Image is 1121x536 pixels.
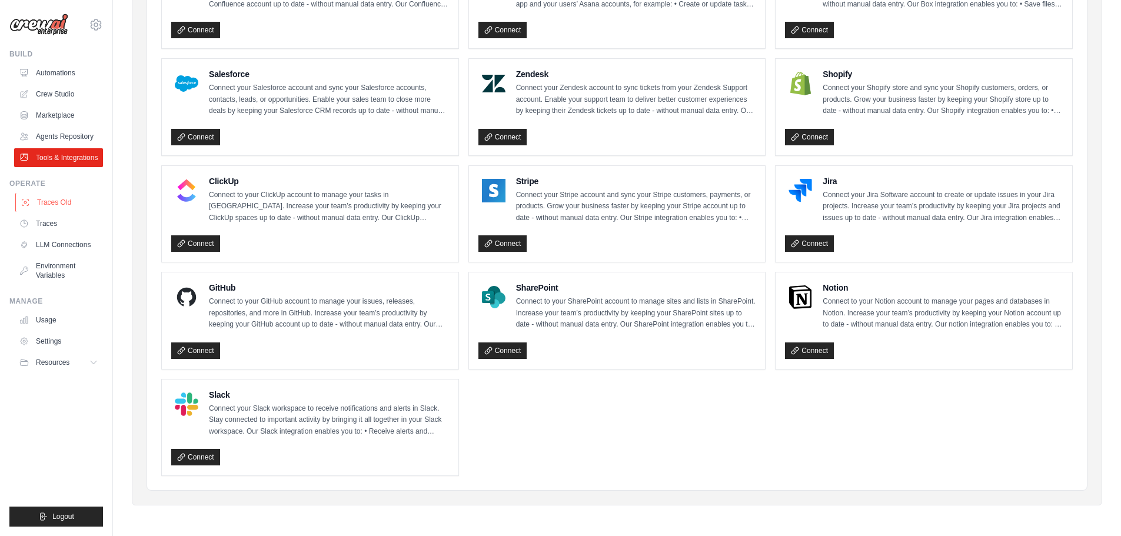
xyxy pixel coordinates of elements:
a: Connect [171,449,220,465]
img: Jira Logo [789,179,812,202]
h4: Shopify [823,68,1063,80]
img: Logo [9,14,68,36]
div: Operate [9,179,103,188]
a: Connect [478,129,527,145]
p: Connect your Zendesk account to sync tickets from your Zendesk Support account. Enable your suppo... [516,82,756,117]
a: Automations [14,64,103,82]
a: Connect [785,22,834,38]
a: Traces Old [15,193,104,212]
h4: GitHub [209,282,449,294]
p: Connect your Shopify store and sync your Shopify customers, orders, or products. Grow your busine... [823,82,1063,117]
a: Connect [785,342,834,359]
h4: ClickUp [209,175,449,187]
a: Connect [171,22,220,38]
div: Manage [9,297,103,306]
p: Connect to your SharePoint account to manage sites and lists in SharePoint. Increase your team’s ... [516,296,756,331]
a: Agents Repository [14,127,103,146]
h4: Jira [823,175,1063,187]
a: Connect [171,342,220,359]
a: Connect [785,235,834,252]
a: Connect [478,342,527,359]
a: LLM Connections [14,235,103,254]
a: Connect [171,129,220,145]
p: Connect your Slack workspace to receive notifications and alerts in Slack. Stay connected to impo... [209,403,449,438]
a: Settings [14,332,103,351]
span: Logout [52,512,74,521]
span: Resources [36,358,69,367]
img: Salesforce Logo [175,72,198,95]
h4: SharePoint [516,282,756,294]
button: Resources [14,353,103,372]
p: Connect your Stripe account and sync your Stripe customers, payments, or products. Grow your busi... [516,189,756,224]
img: GitHub Logo [175,285,198,309]
img: Stripe Logo [482,179,505,202]
a: Usage [14,311,103,329]
a: Connect [478,22,527,38]
a: Connect [478,235,527,252]
p: Connect to your GitHub account to manage your issues, releases, repositories, and more in GitHub.... [209,296,449,331]
img: ClickUp Logo [175,179,198,202]
h4: Zendesk [516,68,756,80]
p: Connect your Salesforce account and sync your Salesforce accounts, contacts, leads, or opportunit... [209,82,449,117]
p: Connect to your Notion account to manage your pages and databases in Notion. Increase your team’s... [823,296,1063,331]
a: Traces [14,214,103,233]
a: Connect [171,235,220,252]
p: Connect your Jira Software account to create or update issues in your Jira projects. Increase you... [823,189,1063,224]
a: Crew Studio [14,85,103,104]
button: Logout [9,507,103,527]
div: Build [9,49,103,59]
a: Environment Variables [14,257,103,285]
a: Marketplace [14,106,103,125]
a: Connect [785,129,834,145]
h4: Notion [823,282,1063,294]
h4: Slack [209,389,449,401]
img: Shopify Logo [789,72,812,95]
a: Tools & Integrations [14,148,103,167]
img: Zendesk Logo [482,72,505,95]
h4: Salesforce [209,68,449,80]
h4: Stripe [516,175,756,187]
img: SharePoint Logo [482,285,505,309]
img: Notion Logo [789,285,812,309]
img: Slack Logo [175,392,198,416]
p: Connect to your ClickUp account to manage your tasks in [GEOGRAPHIC_DATA]. Increase your team’s p... [209,189,449,224]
